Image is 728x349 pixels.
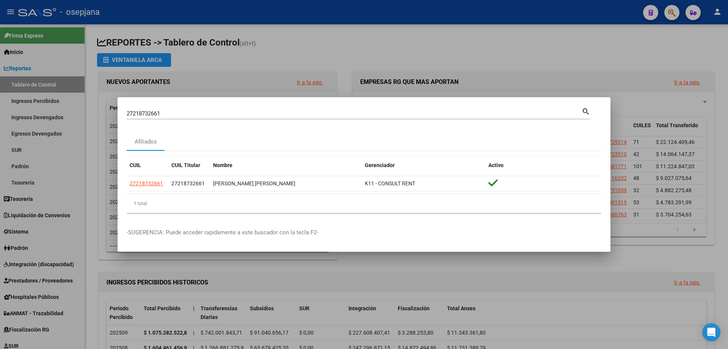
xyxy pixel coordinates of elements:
span: Gerenciador [365,162,395,168]
span: CUIL [130,162,141,168]
mat-icon: search [582,106,590,115]
span: 27218732661 [171,180,205,186]
datatable-header-cell: CUIL [127,157,168,174]
datatable-header-cell: CUIL Titular [168,157,210,174]
span: 27218732661 [130,180,163,186]
span: Activo [488,162,504,168]
div: Afiliados [135,137,157,146]
datatable-header-cell: Nombre [210,157,362,174]
p: -SUGERENCIA: Puede acceder rapidamente a este buscador con la tecla F2- [127,228,601,237]
span: Nombre [213,162,232,168]
datatable-header-cell: Activo [485,157,601,174]
div: [PERSON_NAME] [PERSON_NAME] [213,179,359,188]
div: 1 total [127,194,601,213]
div: Open Intercom Messenger [702,323,720,341]
span: K11 - CONSULT RENT [365,180,415,186]
span: CUIL Titular [171,162,200,168]
datatable-header-cell: Gerenciador [362,157,485,174]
